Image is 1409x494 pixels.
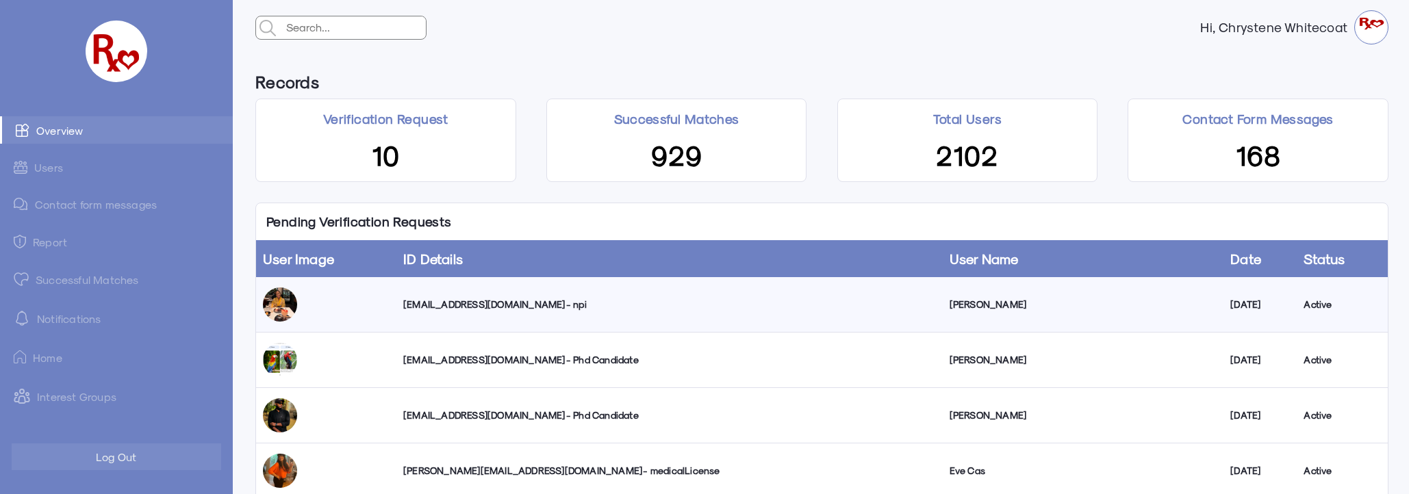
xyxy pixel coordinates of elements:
img: admin-ic-report.svg [14,235,26,248]
span: 10 [372,137,400,171]
div: [PERSON_NAME] [950,298,1217,311]
img: admin-ic-overview.svg [16,123,29,137]
input: Search... [283,16,426,38]
img: tlbaupo5rygbfbeelxs5.jpg [263,343,297,377]
span: 929 [651,137,702,171]
h6: Records [255,65,319,99]
p: Total Users [933,109,1002,128]
div: [DATE] [1230,408,1290,422]
div: Active [1304,464,1381,478]
a: User Name [950,250,1019,267]
div: [EMAIL_ADDRESS][DOMAIN_NAME] - Phd Candidate [403,408,936,422]
img: luqzy0elsadf89f4tsso.jpg [263,287,297,322]
a: Date [1230,250,1261,267]
div: Active [1304,408,1381,422]
div: [PERSON_NAME][EMAIL_ADDRESS][DOMAIN_NAME] - medicalLicense [403,464,936,478]
a: Status [1304,250,1345,267]
p: Contact Form Messages [1182,109,1333,128]
img: matched.svg [14,272,29,286]
img: notification-default-white.svg [14,310,30,326]
a: ID Details [403,250,463,267]
img: admin-ic-users.svg [14,161,27,174]
div: Eve Cas [950,464,1217,478]
div: [EMAIL_ADDRESS][DOMAIN_NAME] - Phd Candidate [403,353,936,367]
div: [EMAIL_ADDRESS][DOMAIN_NAME] - npi [403,298,936,311]
img: ic-home.png [14,350,26,364]
span: 2102 [936,137,998,171]
img: admin-ic-contact-message.svg [14,198,28,211]
img: uytlpkyr3rkq79eo0goa.jpg [263,454,297,488]
div: [PERSON_NAME] [950,353,1217,367]
p: Verification Request [323,109,448,128]
span: 168 [1236,137,1281,171]
p: Successful Matches [614,109,739,128]
a: User Image [263,250,334,267]
div: [DATE] [1230,464,1290,478]
img: admin-search.svg [256,16,279,40]
p: Pending Verification Requests [256,203,462,240]
img: r2gg5x8uzdkpk8z2w1kp.jpg [263,398,297,432]
button: Log Out [12,443,221,470]
div: [DATE] [1230,298,1290,311]
div: [PERSON_NAME] [950,408,1217,422]
strong: Hi, Chrystene Whitecoat [1200,21,1354,34]
div: Active [1304,298,1381,311]
div: [DATE] [1230,353,1290,367]
img: intrestGropus.svg [14,388,30,404]
div: Active [1304,353,1381,367]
